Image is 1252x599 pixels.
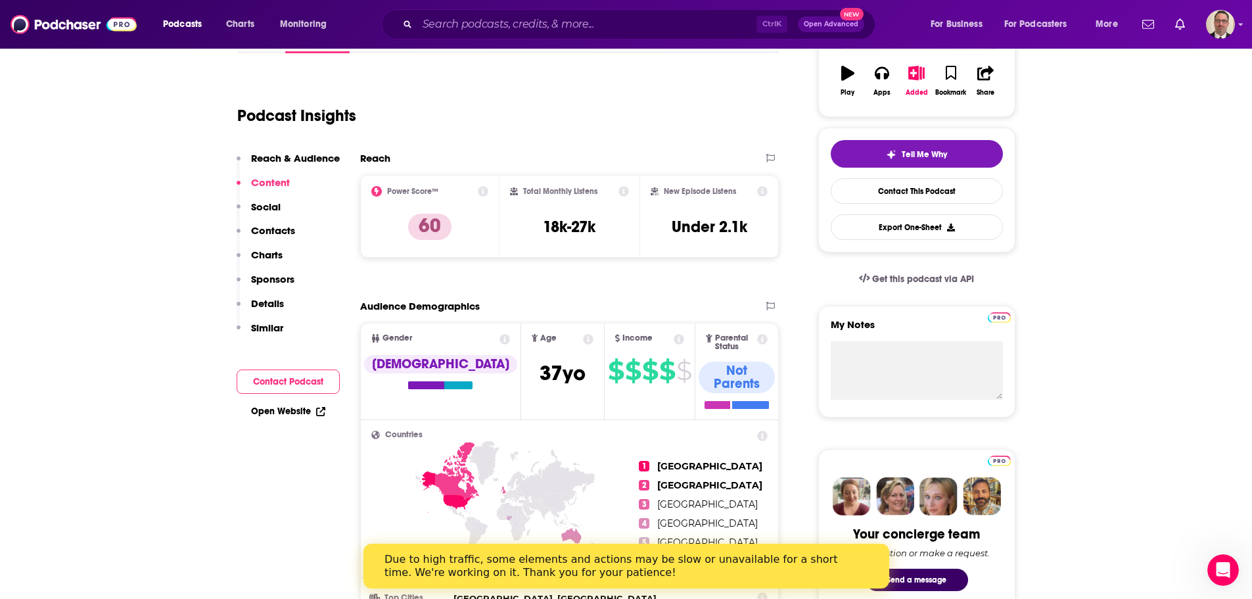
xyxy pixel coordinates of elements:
img: Podchaser Pro [988,456,1011,466]
h2: Power Score™ [387,187,438,196]
img: Sydney Profile [833,477,871,515]
span: Get this podcast via API [872,274,974,285]
span: Charts [226,15,254,34]
span: [GEOGRAPHIC_DATA] [657,479,762,491]
span: Podcasts [163,15,202,34]
button: Apps [865,57,899,105]
button: open menu [996,14,1086,35]
div: Apps [873,89,891,97]
span: Age [540,334,557,343]
a: Show notifications dropdown [1137,13,1159,36]
span: Tell Me Why [902,149,947,160]
button: Play [831,57,865,105]
h1: Podcast Insights [237,106,356,126]
span: 3 [639,499,649,510]
div: [DEMOGRAPHIC_DATA] [364,355,517,373]
div: Share [977,89,994,97]
a: Contact This Podcast [831,178,1003,204]
a: Pro website [988,310,1011,323]
input: Search podcasts, credits, & more... [417,14,756,35]
span: 4 [639,518,649,529]
button: Content [237,176,290,201]
a: Open Website [251,406,325,417]
div: Not Parents [699,362,775,393]
button: Share [968,57,1002,105]
p: Charts [251,249,283,261]
span: 1 [639,461,649,471]
p: Social [251,201,281,213]
img: Jon Profile [963,477,1001,515]
p: Similar [251,322,283,334]
span: Countries [385,431,423,439]
div: Your concierge team [853,526,980,542]
img: tell me why sparkle [886,149,896,160]
span: More [1096,15,1118,34]
button: open menu [1086,14,1134,35]
span: Open Advanced [804,21,858,28]
a: Show notifications dropdown [1170,13,1190,36]
span: 5 [639,537,649,548]
h2: Audience Demographics [360,300,480,312]
h2: Total Monthly Listens [523,187,597,196]
img: Barbara Profile [876,477,914,515]
span: 2 [639,480,649,491]
span: [GEOGRAPHIC_DATA] [657,517,758,529]
p: Reach & Audience [251,152,340,164]
button: Contacts [237,224,295,249]
h3: Under 2.1k [672,217,747,237]
button: Sponsors [237,273,294,297]
span: Monitoring [280,15,327,34]
span: $ [608,360,624,381]
div: Search podcasts, credits, & more... [394,9,888,39]
p: Sponsors [251,273,294,285]
span: 37 yo [540,360,586,386]
p: Details [251,297,284,310]
button: Show profile menu [1206,10,1235,39]
span: $ [642,360,658,381]
span: Parental Status [715,334,755,351]
span: For Business [931,15,983,34]
span: New [840,8,864,20]
button: tell me why sparkleTell Me Why [831,140,1003,168]
button: Send a message [866,569,968,591]
button: open menu [154,14,219,35]
button: Details [237,297,284,322]
a: Pro website [988,454,1011,466]
span: Income [622,334,653,343]
h3: 18k-27k [543,217,595,237]
button: Reach & Audience [237,152,340,176]
div: Bookmark [935,89,966,97]
p: Content [251,176,290,189]
button: open menu [271,14,344,35]
button: Social [237,201,281,225]
img: Podchaser - Follow, Share and Rate Podcasts [11,12,137,37]
p: Contacts [251,224,295,237]
span: Logged in as PercPodcast [1206,10,1235,39]
button: Similar [237,322,283,346]
span: [GEOGRAPHIC_DATA] [657,460,762,472]
button: Export One-Sheet [831,214,1003,240]
h2: Reach [360,152,390,164]
span: [GEOGRAPHIC_DATA] [657,537,758,548]
button: Contact Podcast [237,370,340,394]
iframe: Intercom live chat [1207,554,1239,586]
button: Added [899,57,933,105]
a: Charts [218,14,262,35]
span: Gender [383,334,412,343]
button: Bookmark [934,57,968,105]
span: For Podcasters [1004,15,1067,34]
label: My Notes [831,318,1003,341]
span: $ [659,360,675,381]
div: Ask a question or make a request. [844,548,990,558]
p: 60 [408,214,452,240]
img: Podchaser Pro [988,312,1011,323]
span: [GEOGRAPHIC_DATA] [657,498,758,510]
span: Ctrl K [756,16,787,33]
img: User Profile [1206,10,1235,39]
div: Play [841,89,854,97]
button: Open AdvancedNew [798,16,864,32]
span: $ [625,360,641,381]
a: Get this podcast via API [848,263,985,295]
